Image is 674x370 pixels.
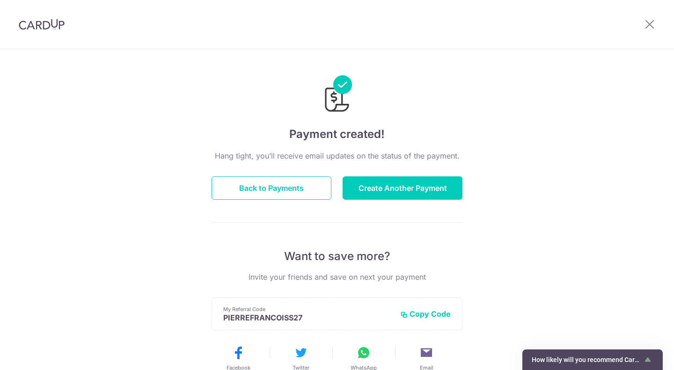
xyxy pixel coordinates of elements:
button: Back to Payments [212,176,331,200]
button: Create Another Payment [343,176,462,200]
p: Hang tight, you’ll receive email updates on the status of the payment. [212,150,462,161]
button: Show survey - How likely will you recommend CardUp to a friend? [532,354,653,365]
img: CardUp [19,19,65,30]
span: How likely will you recommend CardUp to a friend? [532,356,642,363]
p: Invite your friends and save on next your payment [212,271,462,283]
button: Copy Code [400,309,451,319]
h4: Payment created! [212,126,462,143]
p: PIERREFRANCOISS27 [223,313,393,322]
p: Want to save more? [212,249,462,264]
p: My Referral Code [223,305,393,313]
img: Payments [322,75,352,115]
